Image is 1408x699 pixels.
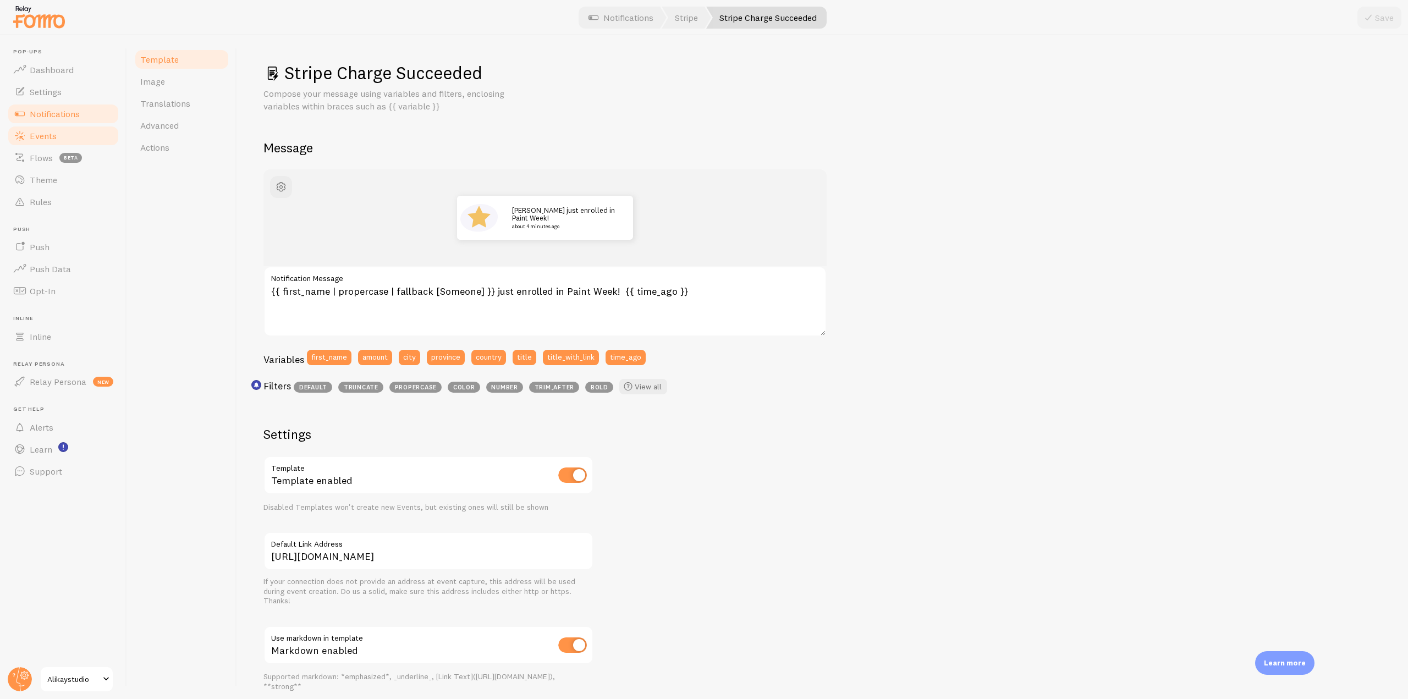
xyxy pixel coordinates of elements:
[512,224,619,229] small: about 4 minutes ago
[140,98,190,109] span: Translations
[619,379,667,394] a: View all
[7,103,120,125] a: Notifications
[427,350,465,365] button: province
[30,64,74,75] span: Dashboard
[457,196,501,240] img: Fomo
[30,376,86,387] span: Relay Persona
[543,350,599,365] button: title_with_link
[399,350,420,365] button: city
[263,503,593,513] div: Disabled Templates won't create new Events, but existing ones will still be shown
[263,139,1382,156] h2: Message
[471,350,506,365] button: country
[263,353,304,366] h3: Variables
[7,280,120,302] a: Opt-In
[30,263,71,274] span: Push Data
[13,48,120,56] span: Pop-ups
[251,380,261,390] svg: <p>Use filters like | propercase to change CITY to City in your templates</p>
[448,382,480,393] span: color
[7,147,120,169] a: Flows beta
[7,59,120,81] a: Dashboard
[13,361,120,368] span: Relay Persona
[7,169,120,191] a: Theme
[134,92,230,114] a: Translations
[47,673,100,686] span: Alikaystudio
[263,532,593,551] label: Default Link Address
[486,382,523,393] span: number
[358,350,392,365] button: amount
[13,315,120,322] span: Inline
[30,108,80,119] span: Notifications
[263,626,593,666] div: Markdown enabled
[512,206,622,229] p: [PERSON_NAME] just enrolled in Paint Week!
[140,142,169,153] span: Actions
[30,152,53,163] span: Flows
[134,114,230,136] a: Advanced
[263,456,593,496] div: Template enabled
[307,350,351,365] button: first_name
[30,422,53,433] span: Alerts
[263,266,827,285] label: Notification Message
[263,62,1382,84] h1: Stripe Charge Succeeded
[1264,658,1306,668] p: Learn more
[263,87,527,113] p: Compose your message using variables and filters, enclosing variables within braces such as {{ va...
[30,285,56,296] span: Opt-In
[30,174,57,185] span: Theme
[263,577,593,606] div: If your connection does not provide an address at event capture, this address will be used during...
[263,672,593,691] div: Supported markdown: *emphasized*, _underline_, [Link Text]([URL][DOMAIN_NAME]), **strong**
[134,136,230,158] a: Actions
[7,125,120,147] a: Events
[294,382,332,393] span: default
[30,86,62,97] span: Settings
[13,406,120,413] span: Get Help
[30,444,52,455] span: Learn
[30,466,62,477] span: Support
[338,382,383,393] span: truncate
[30,241,50,252] span: Push
[263,379,291,392] h3: Filters
[7,416,120,438] a: Alerts
[140,120,179,131] span: Advanced
[58,442,68,452] svg: <p>Watch New Feature Tutorials!</p>
[263,426,593,443] h2: Settings
[7,258,120,280] a: Push Data
[140,76,165,87] span: Image
[93,377,113,387] span: new
[7,191,120,213] a: Rules
[12,3,67,31] img: fomo-relay-logo-orange.svg
[59,153,82,163] span: beta
[529,382,579,393] span: trim_after
[13,226,120,233] span: Push
[30,196,52,207] span: Rules
[40,666,114,692] a: Alikaystudio
[7,326,120,348] a: Inline
[7,81,120,103] a: Settings
[30,130,57,141] span: Events
[134,48,230,70] a: Template
[7,460,120,482] a: Support
[513,350,536,365] button: title
[606,350,646,365] button: time_ago
[134,70,230,92] a: Image
[140,54,179,65] span: Template
[30,331,51,342] span: Inline
[7,371,120,393] a: Relay Persona new
[1255,651,1314,675] div: Learn more
[7,438,120,460] a: Learn
[389,382,442,393] span: propercase
[585,382,613,393] span: bold
[7,236,120,258] a: Push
